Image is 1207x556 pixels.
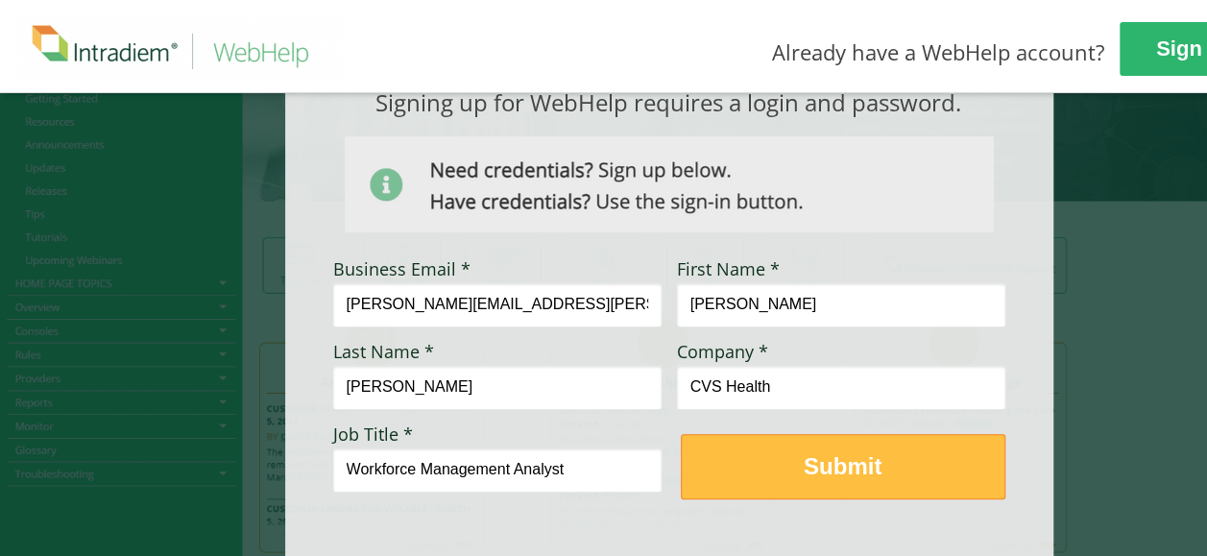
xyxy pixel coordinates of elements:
[804,453,881,479] strong: Submit
[677,257,780,280] span: First Name *
[345,136,994,232] img: Need Credentials? Sign up below. Have Credentials? Use the sign-in button.
[681,434,1005,499] button: Submit
[333,423,413,446] span: Job Title *
[772,37,1105,66] span: Already have a WebHelp account?
[333,257,471,280] span: Business Email *
[375,86,961,118] span: Signing up for WebHelp requires a login and password.
[333,340,434,363] span: Last Name *
[677,340,768,363] span: Company *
